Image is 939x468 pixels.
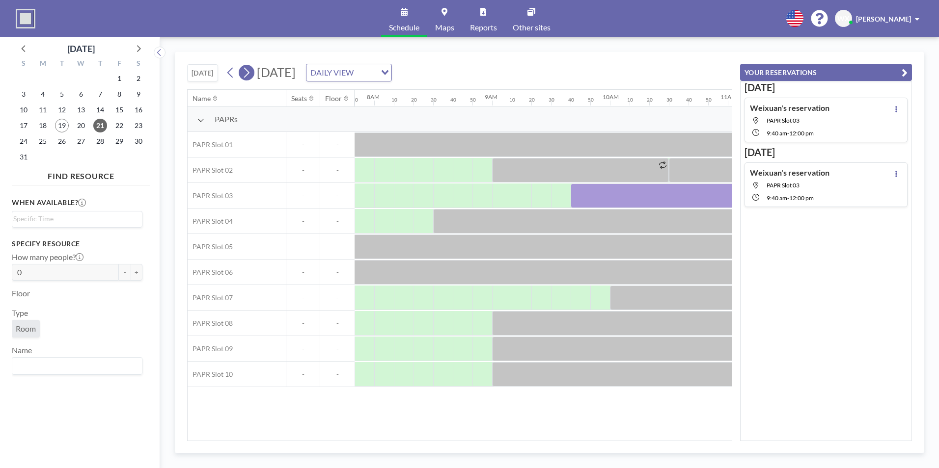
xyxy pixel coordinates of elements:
[391,97,397,103] div: 10
[286,344,320,353] span: -
[513,24,551,31] span: Other sites
[132,119,145,132] span: Saturday, August 23, 2025
[286,319,320,328] span: -
[308,66,356,79] span: DAILY VIEW
[17,150,30,164] span: Sunday, August 31, 2025
[188,217,233,226] span: PAPR Slot 04
[320,319,355,328] span: -
[549,97,554,103] div: 30
[193,94,211,103] div: Name
[72,58,91,71] div: W
[187,64,218,81] button: [DATE]
[129,58,148,71] div: S
[17,119,30,132] span: Sunday, August 17, 2025
[188,319,233,328] span: PAPR Slot 08
[603,93,619,101] div: 10AM
[36,119,50,132] span: Monday, August 18, 2025
[767,130,787,137] span: 9:40 AM
[93,134,107,148] span: Thursday, August 28, 2025
[320,191,355,200] span: -
[588,97,594,103] div: 50
[12,288,30,298] label: Floor
[16,324,36,334] span: Room
[16,9,35,28] img: organization-logo
[856,15,911,23] span: [PERSON_NAME]
[750,103,829,113] h4: Weixuan's reservation
[450,97,456,103] div: 40
[36,87,50,101] span: Monday, August 4, 2025
[286,293,320,302] span: -
[750,168,829,178] h4: Weixuan's reservation
[666,97,672,103] div: 30
[55,119,69,132] span: Tuesday, August 19, 2025
[112,87,126,101] span: Friday, August 8, 2025
[132,87,145,101] span: Saturday, August 9, 2025
[12,211,142,226] div: Search for option
[291,94,307,103] div: Seats
[132,72,145,85] span: Saturday, August 2, 2025
[74,134,88,148] span: Wednesday, August 27, 2025
[188,191,233,200] span: PAPR Slot 03
[789,194,814,202] span: 12:00 PM
[12,308,28,318] label: Type
[286,370,320,379] span: -
[17,134,30,148] span: Sunday, August 24, 2025
[110,58,129,71] div: F
[55,103,69,117] span: Tuesday, August 12, 2025
[12,358,142,374] div: Search for option
[74,87,88,101] span: Wednesday, August 6, 2025
[787,194,789,202] span: -
[320,217,355,226] span: -
[188,140,233,149] span: PAPR Slot 01
[215,114,238,124] span: PAPRs
[36,103,50,117] span: Monday, August 11, 2025
[745,81,908,94] h3: [DATE]
[320,370,355,379] span: -
[12,239,142,248] h3: Specify resource
[93,87,107,101] span: Thursday, August 7, 2025
[435,24,454,31] span: Maps
[306,64,391,81] div: Search for option
[509,97,515,103] div: 10
[12,252,83,262] label: How many people?
[112,119,126,132] span: Friday, August 22, 2025
[745,146,908,158] h3: [DATE]
[188,344,233,353] span: PAPR Slot 09
[188,268,233,277] span: PAPR Slot 06
[367,93,380,101] div: 8AM
[470,97,476,103] div: 50
[286,166,320,175] span: -
[55,87,69,101] span: Tuesday, August 5, 2025
[740,64,912,81] button: YOUR RESERVATIONS
[74,119,88,132] span: Wednesday, August 20, 2025
[470,24,497,31] span: Reports
[485,93,497,101] div: 9AM
[257,65,296,79] span: [DATE]
[286,191,320,200] span: -
[647,97,653,103] div: 20
[17,87,30,101] span: Sunday, August 3, 2025
[706,97,712,103] div: 50
[188,370,233,379] span: PAPR Slot 10
[431,97,437,103] div: 30
[767,117,800,124] span: PAPR Slot 03
[93,103,107,117] span: Thursday, August 14, 2025
[112,72,126,85] span: Friday, August 1, 2025
[33,58,53,71] div: M
[67,42,95,55] div: [DATE]
[320,268,355,277] span: -
[529,97,535,103] div: 20
[767,182,800,189] span: PAPR Slot 03
[286,217,320,226] span: -
[14,58,33,71] div: S
[53,58,72,71] div: T
[320,140,355,149] span: -
[389,24,419,31] span: Schedule
[12,167,150,181] h4: FIND RESOURCE
[90,58,110,71] div: T
[320,293,355,302] span: -
[787,130,789,137] span: -
[325,94,342,103] div: Floor
[357,66,375,79] input: Search for option
[74,103,88,117] span: Wednesday, August 13, 2025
